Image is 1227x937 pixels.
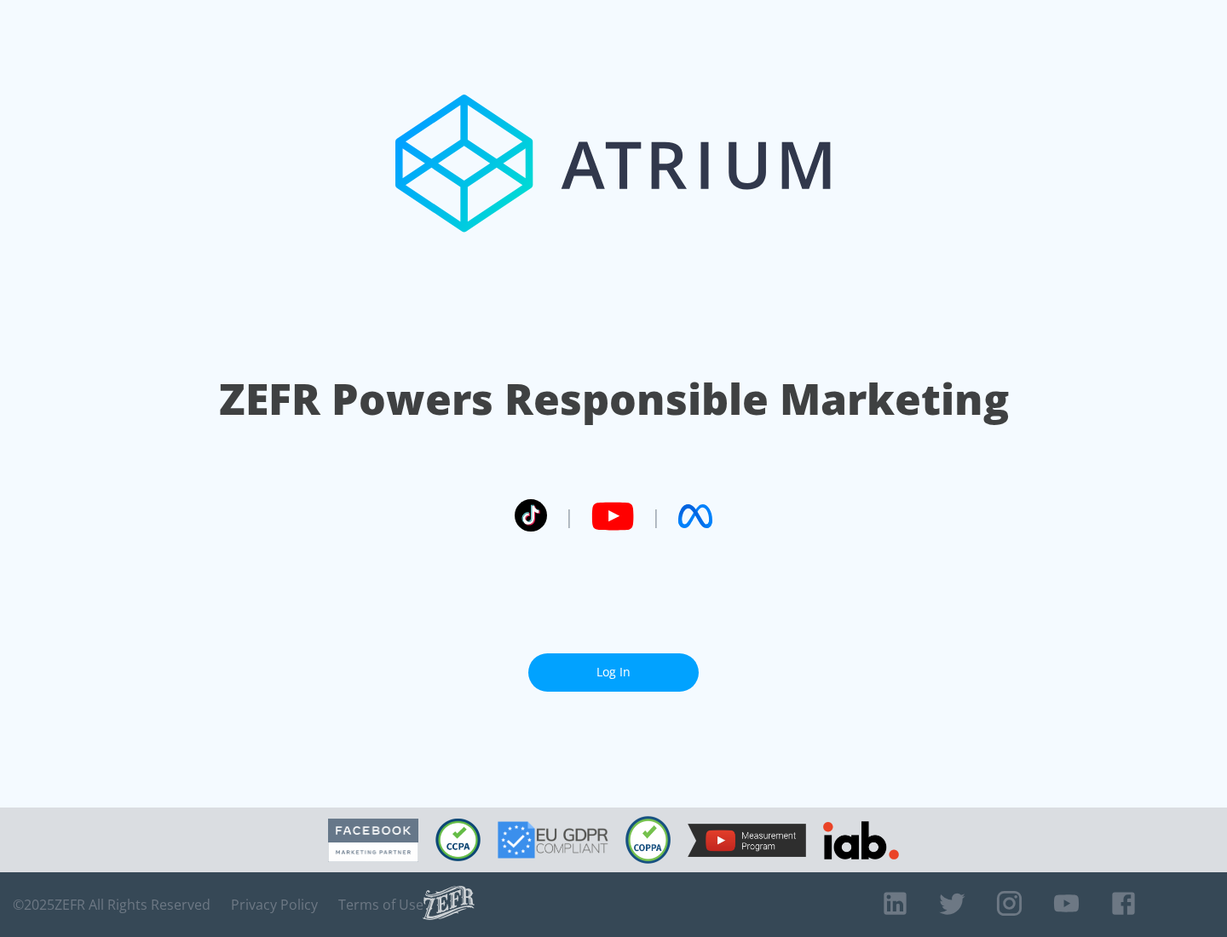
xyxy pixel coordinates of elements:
img: YouTube Measurement Program [688,824,806,857]
span: © 2025 ZEFR All Rights Reserved [13,896,210,913]
img: Facebook Marketing Partner [328,819,418,862]
img: COPPA Compliant [625,816,671,864]
a: Log In [528,653,699,692]
img: GDPR Compliant [498,821,608,859]
img: IAB [823,821,899,859]
span: | [564,503,574,529]
a: Terms of Use [338,896,423,913]
span: | [651,503,661,529]
a: Privacy Policy [231,896,318,913]
img: CCPA Compliant [435,819,481,861]
h1: ZEFR Powers Responsible Marketing [219,370,1009,428]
